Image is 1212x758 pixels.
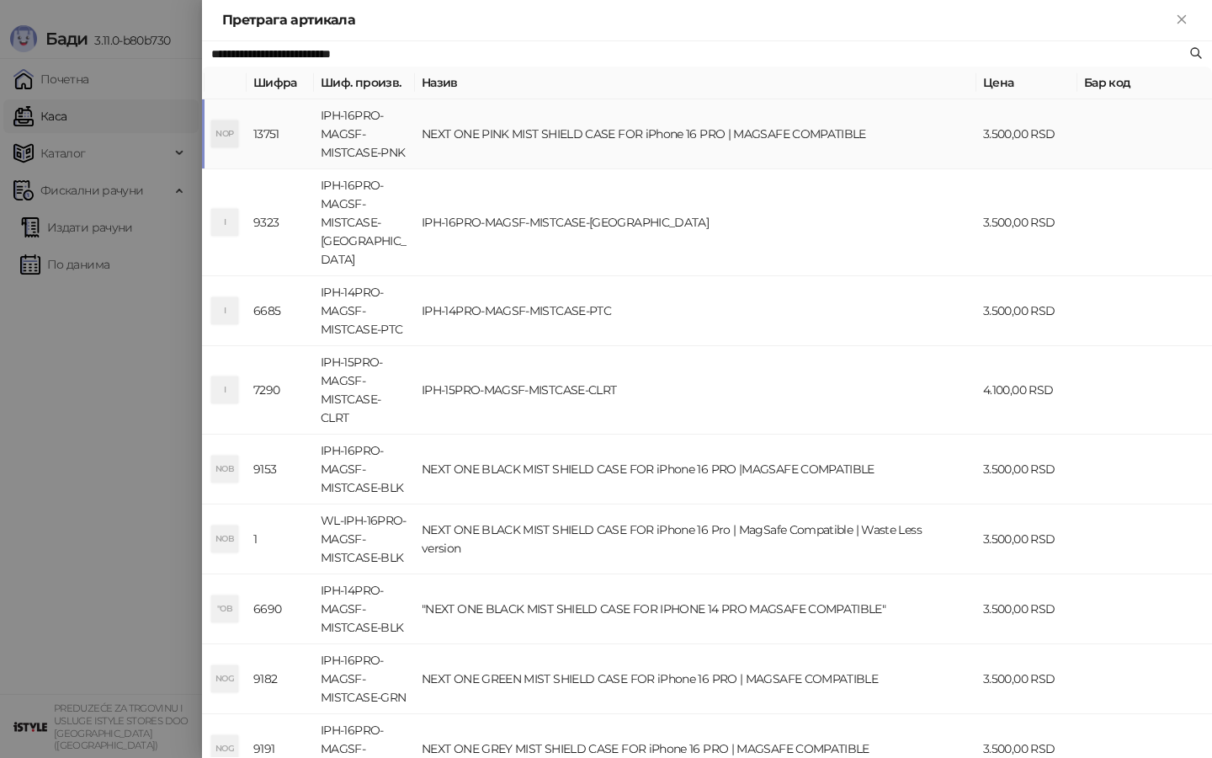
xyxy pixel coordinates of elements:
[314,276,415,346] td: IPH-14PRO-MAGSF-MISTCASE-PTC
[247,169,314,276] td: 9323
[211,665,238,692] div: NOG
[211,120,238,147] div: NOP
[211,595,238,622] div: "OB
[314,67,415,99] th: Шиф. произв.
[211,526,238,552] div: NOB
[314,644,415,714] td: IPH-16PRO-MAGSF-MISTCASE-GRN
[976,435,1077,504] td: 3.500,00 RSD
[976,99,1077,169] td: 3.500,00 RSD
[247,574,314,644] td: 6690
[976,276,1077,346] td: 3.500,00 RSD
[247,435,314,504] td: 9153
[211,456,238,483] div: NOB
[247,67,314,99] th: Шифра
[247,276,314,346] td: 6685
[415,346,976,435] td: IPH-15PRO-MAGSF-MISTCASE-CLRT
[314,574,415,644] td: IPH-14PRO-MAGSF-MISTCASE-BLK
[247,99,314,169] td: 13751
[247,644,314,714] td: 9182
[415,276,976,346] td: IPH-14PRO-MAGSF-MISTCASE-PTC
[415,435,976,504] td: NEXT ONE BLACK MIST SHIELD CASE FOR iPhone 16 PRO |MAGSAFE COMPATIBLE
[976,67,1077,99] th: Цена
[247,346,314,435] td: 7290
[222,10,1172,30] div: Претрага артикала
[314,99,415,169] td: IPH-16PRO-MAGSF-MISTCASE-PNK
[415,67,976,99] th: Назив
[211,209,238,236] div: I
[976,504,1077,574] td: 3.500,00 RSD
[415,99,976,169] td: NEXT ONE PINK MIST SHIELD CASE FOR iPhone 16 PRO | MAGSAFE COMPATIBLE
[976,644,1077,714] td: 3.500,00 RSD
[314,435,415,504] td: IPH-16PRO-MAGSF-MISTCASE-BLK
[1172,10,1192,30] button: Close
[314,504,415,574] td: WL-IPH-16PRO-MAGSF-MISTCASE-BLK
[415,574,976,644] td: "NEXT ONE BLACK MIST SHIELD CASE FOR IPHONE 14 PRO MAGSAFE COMPATIBLE"
[976,574,1077,644] td: 3.500,00 RSD
[976,169,1077,276] td: 3.500,00 RSD
[314,169,415,276] td: IPH-16PRO-MAGSF-MISTCASE-[GEOGRAPHIC_DATA]
[314,346,415,435] td: IPH-15PRO-MAGSF-MISTCASE-CLRT
[976,346,1077,435] td: 4.100,00 RSD
[211,297,238,324] div: I
[211,376,238,403] div: I
[415,169,976,276] td: IPH-16PRO-MAGSF-MISTCASE-[GEOGRAPHIC_DATA]
[1077,67,1212,99] th: Бар код
[247,504,314,574] td: 1
[415,504,976,574] td: NEXT ONE BLACK MIST SHIELD CASE FOR iPhone 16 Pro | MagSafe Compatible | Waste Less version
[415,644,976,714] td: NEXT ONE GREEN MIST SHIELD CASE FOR iPhone 16 PRO | MAGSAFE COMPATIBLE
